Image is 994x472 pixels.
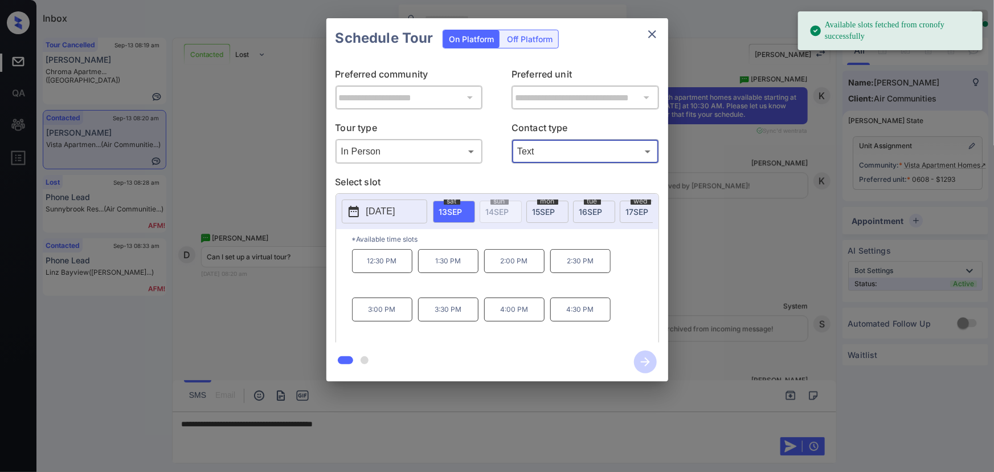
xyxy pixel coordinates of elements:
[501,30,558,48] div: Off Platform
[550,249,611,273] p: 2:30 PM
[352,249,412,273] p: 12:30 PM
[631,198,651,205] span: wed
[433,201,475,223] div: date-select
[439,207,463,217] span: 13 SEP
[336,67,483,86] p: Preferred community
[336,121,483,139] p: Tour type
[627,347,664,377] button: btn-next
[626,207,649,217] span: 17 SEP
[526,201,568,223] div: date-select
[443,30,500,48] div: On Platform
[484,249,545,273] p: 2:00 PM
[537,198,558,205] span: mon
[550,298,611,322] p: 4:30 PM
[342,200,427,223] button: [DATE]
[573,201,615,223] div: date-select
[579,207,603,217] span: 16 SEP
[366,205,395,218] p: [DATE]
[336,175,659,193] p: Select slot
[620,201,662,223] div: date-select
[418,298,478,322] p: 3:30 PM
[514,142,656,161] div: Text
[584,198,601,205] span: tue
[533,207,555,217] span: 15 SEP
[512,67,659,86] p: Preferred unit
[352,298,412,322] p: 3:00 PM
[338,142,480,161] div: In Person
[512,121,659,139] p: Contact type
[809,15,973,47] div: Available slots fetched from cronofy successfully
[444,198,460,205] span: sat
[641,23,664,46] button: close
[326,18,443,58] h2: Schedule Tour
[484,298,545,322] p: 4:00 PM
[418,249,478,273] p: 1:30 PM
[352,229,658,249] p: *Available time slots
